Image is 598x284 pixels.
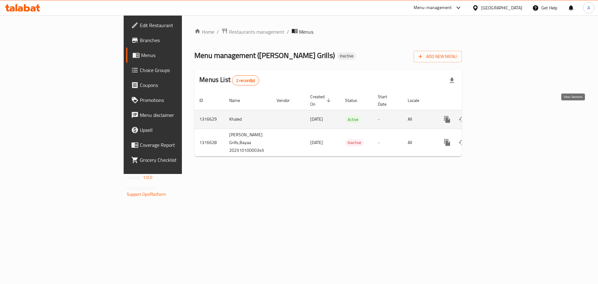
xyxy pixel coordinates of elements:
span: [DATE] [310,115,323,123]
span: Menu management ( [PERSON_NAME] Grills ) [194,48,335,62]
span: Active [345,116,361,123]
span: Menus [299,28,313,36]
span: [DATE] [310,138,323,147]
div: Menu-management [414,4,452,12]
li: / [287,28,289,36]
td: - [373,110,403,129]
button: Change Status [455,112,470,127]
span: Version: [127,173,142,181]
div: Total records count [232,75,259,85]
button: more [440,135,455,150]
span: 1.0.0 [143,173,153,181]
td: [PERSON_NAME] Grills,Bayaa 20251010000345 [224,129,272,156]
span: A [587,4,590,11]
a: Branches [126,33,224,48]
span: Inactive [345,139,364,146]
span: Choice Groups [140,66,219,74]
a: Grocery Checklist [126,152,224,167]
div: Export file [444,73,459,88]
div: [GEOGRAPHIC_DATA] [481,4,522,11]
h2: Menus List [199,75,259,85]
span: Restaurants management [229,28,284,36]
span: Branches [140,36,219,44]
div: Active [345,116,361,123]
button: Add New Menu [414,51,462,62]
span: Coverage Report [140,141,219,149]
a: Menus [126,48,224,63]
a: Coupons [126,78,224,93]
span: Grocery Checklist [140,156,219,164]
td: All [403,110,435,129]
a: Coverage Report [126,137,224,152]
span: Promotions [140,96,219,104]
span: Locale [408,97,427,104]
table: enhanced table [194,91,505,156]
span: Vendor [277,97,298,104]
td: Khaled [224,110,272,129]
span: 2 record(s) [232,78,259,84]
button: more [440,112,455,127]
a: Restaurants management [221,28,284,36]
span: Menu disclaimer [140,111,219,119]
a: Upsell [126,123,224,137]
a: Edit Restaurant [126,18,224,33]
span: Edit Restaurant [140,22,219,29]
td: All [403,129,435,156]
td: - [373,129,403,156]
span: Name [229,97,248,104]
div: Inactive [337,52,356,60]
th: Actions [435,91,505,110]
span: Status [345,97,365,104]
span: Created On [310,93,333,108]
a: Support.OpsPlatform [127,190,166,198]
a: Menu disclaimer [126,108,224,123]
span: Upsell [140,126,219,134]
nav: breadcrumb [194,28,462,36]
a: Choice Groups [126,63,224,78]
span: Menus [141,51,219,59]
a: Promotions [126,93,224,108]
span: ID [199,97,211,104]
span: Inactive [337,53,356,59]
span: Coupons [140,81,219,89]
span: Get support on: [127,184,155,192]
span: Add New Menu [419,53,457,60]
span: Start Date [378,93,395,108]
